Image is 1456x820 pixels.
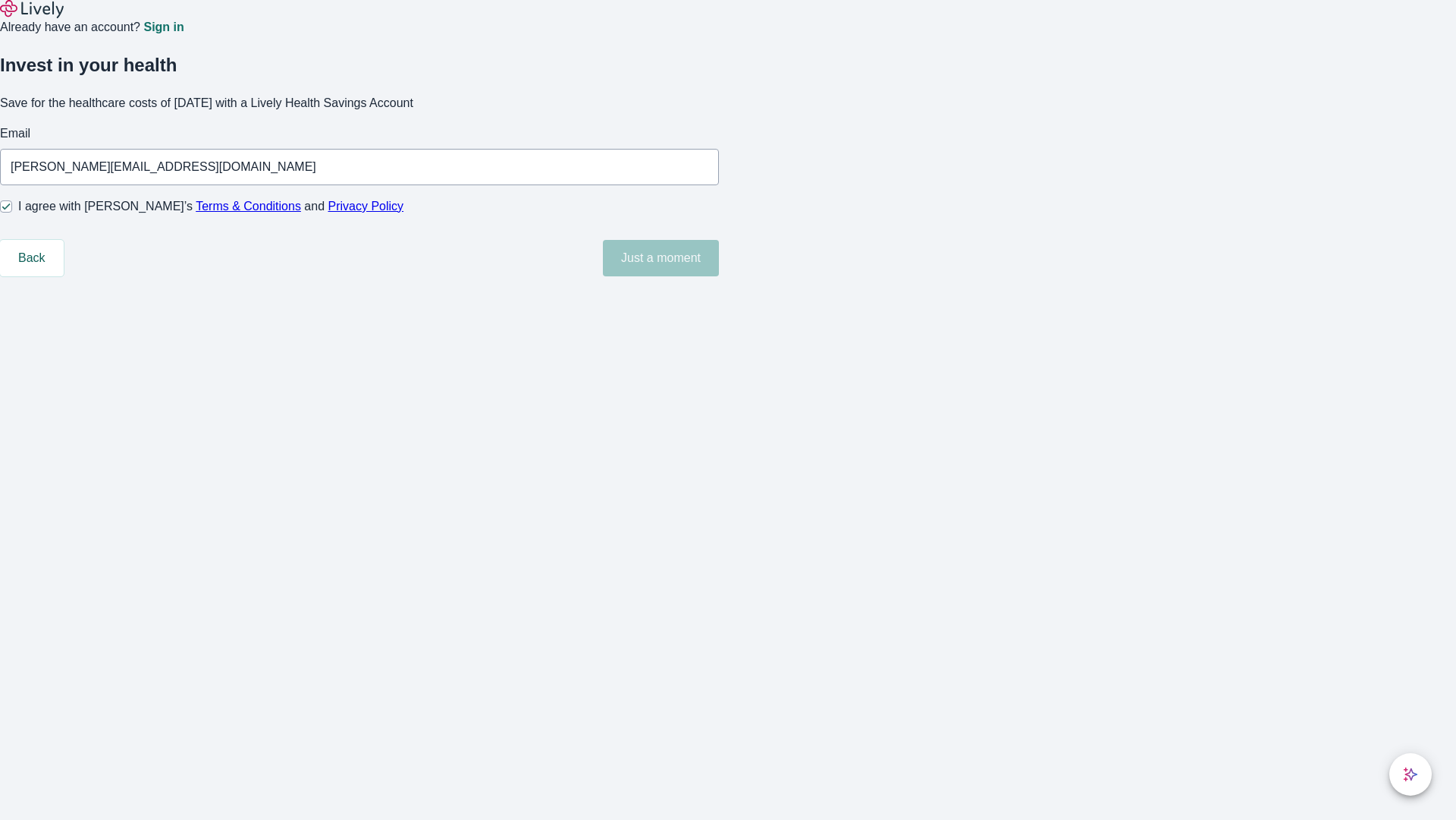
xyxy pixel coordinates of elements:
[1403,767,1418,782] svg: Lively AI Assistant
[18,197,403,216] span: I agree with [PERSON_NAME]’s and
[143,21,184,33] a: Sign in
[328,200,404,213] a: Privacy Policy
[1389,753,1432,796] button: chat
[196,200,301,213] a: Terms & Conditions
